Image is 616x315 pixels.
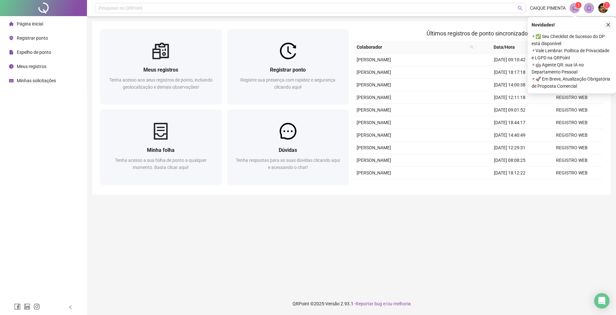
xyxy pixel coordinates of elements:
td: [DATE] 09:01:52 [479,104,541,116]
span: Dúvidas [279,147,297,153]
td: REGISTRO WEB [541,167,603,179]
td: [DATE] 14:00:38 [479,79,541,91]
span: environment [9,36,14,40]
span: ⚬ Vale Lembrar: Política de Privacidade e LGPD na QRPoint [532,47,612,61]
span: [PERSON_NAME] [357,57,391,62]
span: search [468,42,475,52]
td: [DATE] 18:44:17 [479,116,541,129]
span: bell [586,5,592,11]
td: [DATE] 14:40:49 [479,129,541,142]
span: Página inicial [17,21,43,26]
span: Data/Hora [479,44,530,51]
a: DúvidasTenha respostas para as suas dúvidas clicando aqui e acessando o chat! [227,109,349,184]
span: Colaborador [357,44,467,51]
span: Meus registros [17,64,46,69]
span: ⚬ 🤖 Agente QR: sua IA no Departamento Pessoal [532,61,612,75]
span: [PERSON_NAME] [357,170,391,175]
span: linkedin [24,303,30,310]
span: clock-circle [9,64,14,69]
td: REGISTRO WEB [541,104,603,116]
span: Registre sua presença com rapidez e segurança clicando aqui! [240,77,335,90]
span: Tenha acesso a sua folha de ponto a qualquer momento. Basta clicar aqui! [115,158,207,170]
th: Data/Hora [476,41,537,54]
td: REGISTRO WEB [541,154,603,167]
td: [DATE] 18:12:22 [479,167,541,179]
span: Registrar ponto [270,67,306,73]
img: 40311 [598,3,608,13]
span: Meus registros [143,67,178,73]
span: [PERSON_NAME] [357,82,391,87]
span: close [606,23,611,27]
span: [PERSON_NAME] [357,158,391,163]
span: [PERSON_NAME] [357,133,391,138]
a: Registrar pontoRegistre sua presença com rapidez e segurança clicando aqui! [227,29,349,104]
div: Open Intercom Messenger [594,293,610,309]
span: left [68,305,73,310]
span: file [9,50,14,54]
span: [PERSON_NAME] [357,70,391,75]
td: REGISTRO WEB [541,142,603,154]
span: [PERSON_NAME] [357,95,391,100]
span: facebook [14,303,21,310]
span: search [470,45,474,49]
a: Meus registrosTenha acesso aos seus registros de ponto, incluindo geolocalização e demais observa... [100,29,222,104]
span: home [9,22,14,26]
td: [DATE] 18:17:18 [479,66,541,79]
span: Minhas solicitações [17,78,56,83]
td: [DATE] 09:10:42 [479,54,541,66]
span: Tenha respostas para as suas dúvidas clicando aqui e acessando o chat! [236,158,340,170]
td: REGISTRO WEB [541,91,603,104]
span: [PERSON_NAME] [357,107,391,113]
td: REGISTRO WEB [541,179,603,192]
span: search [518,6,523,11]
span: ⚬ 🚀 Em Breve, Atualização Obrigatória de Proposta Comercial [532,75,612,90]
span: Reportar bug e/ou melhoria [356,301,411,306]
span: Novidades ! [532,21,555,28]
span: Registrar ponto [17,35,48,41]
td: [DATE] 12:29:31 [479,142,541,154]
span: 1 [606,3,608,7]
span: notification [572,5,578,11]
span: 1 [577,3,580,7]
td: [DATE] 12:11:18 [479,91,541,104]
span: ⚬ ✅ Seu Checklist de Sucesso do DP está disponível [532,33,612,47]
td: [DATE] 08:08:25 [479,154,541,167]
span: schedule [9,78,14,83]
td: REGISTRO WEB [541,116,603,129]
span: Espelho de ponto [17,50,51,55]
span: Versão [325,301,340,306]
span: Tenha acesso aos seus registros de ponto, incluindo geolocalização e demais observações! [109,77,213,90]
td: [DATE] 14:00:34 [479,179,541,192]
td: REGISTRO WEB [541,129,603,142]
span: [PERSON_NAME] [357,120,391,125]
a: Minha folhaTenha acesso a sua folha de ponto a qualquer momento. Basta clicar aqui! [100,109,222,184]
sup: Atualize o seu contato no menu Meus Dados [603,2,610,8]
span: Últimos registros de ponto sincronizados [427,30,531,37]
footer: QRPoint © 2025 - 2.93.1 - [87,292,616,315]
sup: 1 [575,2,582,8]
span: instagram [34,303,40,310]
span: [PERSON_NAME] [357,145,391,150]
span: Minha folha [147,147,175,153]
span: CAIQUE PIMENTA [530,5,566,12]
